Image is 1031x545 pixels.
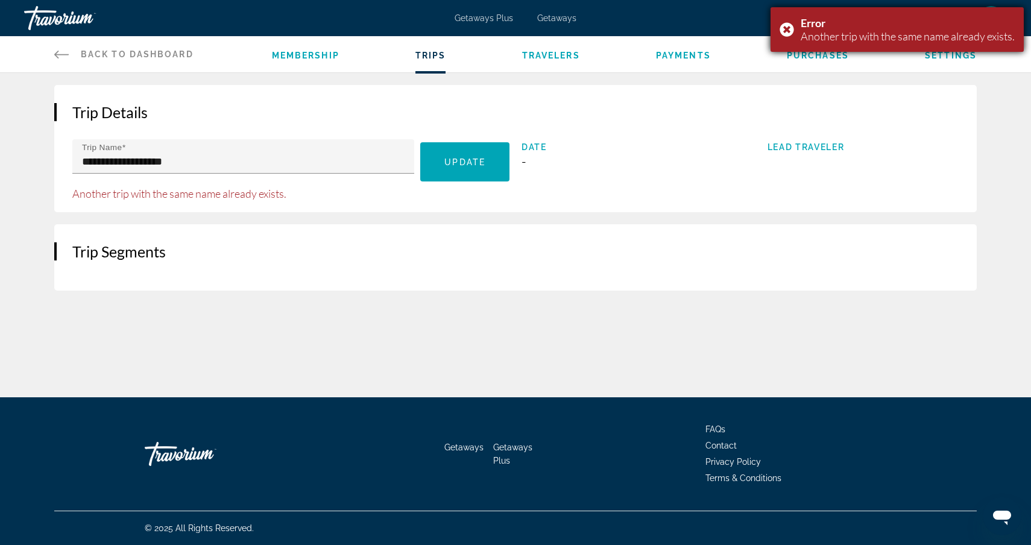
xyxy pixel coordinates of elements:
a: Privacy Policy [705,457,761,467]
a: Membership [272,51,339,60]
iframe: Button to launch messaging window [983,497,1021,535]
h2: Trip Details [72,103,959,121]
span: Date [522,142,713,152]
button: Update [420,142,509,181]
a: Getaways [537,13,576,23]
a: Back to Dashboard [54,36,194,72]
a: Getaways [444,443,484,452]
span: Update [444,157,485,167]
a: Purchases [787,51,849,60]
a: Travorium [24,2,145,34]
a: Payments [656,51,711,60]
span: - [522,155,526,168]
div: Error [801,16,1015,30]
a: Contact [705,441,737,450]
a: Getaways Plus [455,13,513,23]
span: © 2025 All Rights Reserved. [145,523,254,533]
a: Settings [925,51,977,60]
span: Back to Dashboard [81,49,194,59]
a: Travorium [145,436,265,472]
h2: Trip Segments [72,242,959,260]
span: Lead Traveler [768,142,959,152]
span: Another trip with the same name already exists. [72,187,509,200]
a: Travelers [522,51,580,60]
button: User Menu [976,5,1007,31]
a: Getaways Plus [493,443,532,465]
a: Trips [415,51,446,60]
a: Terms & Conditions [705,473,781,483]
a: FAQs [705,424,725,434]
div: Another trip with the same name already exists. [801,30,1015,43]
mat-label: Trip Name [82,143,122,152]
